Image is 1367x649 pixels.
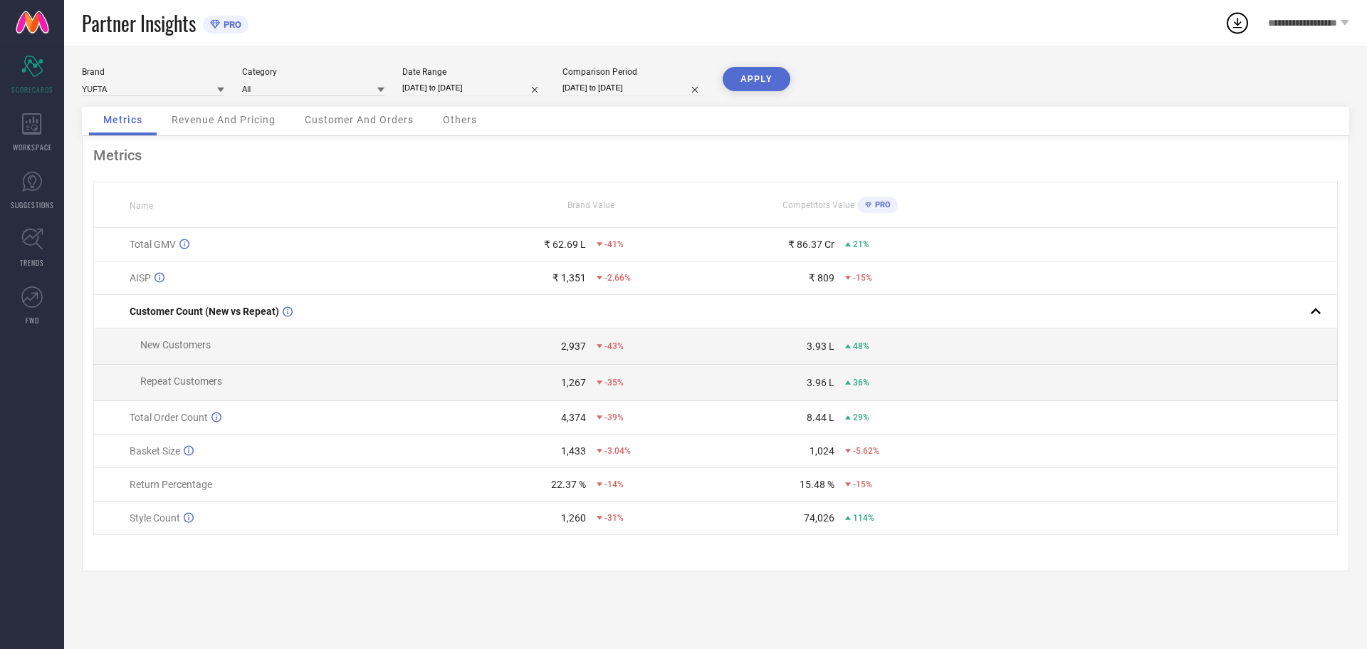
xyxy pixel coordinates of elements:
[130,306,279,317] span: Customer Count (New vs Repeat)
[20,257,44,268] span: TRENDS
[443,114,477,125] span: Others
[853,378,869,388] span: 36%
[140,375,222,387] span: Repeat Customers
[853,341,869,351] span: 48%
[242,67,384,77] div: Category
[723,67,790,91] button: APPLY
[172,114,276,125] span: Revenue And Pricing
[140,339,211,351] span: New Customers
[604,513,624,523] span: -31%
[604,412,624,422] span: -39%
[604,239,624,249] span: -41%
[604,273,631,283] span: -2.66%
[567,200,614,210] span: Brand Value
[13,142,52,152] span: WORKSPACE
[782,200,854,210] span: Competitors Value
[788,239,834,250] div: ₹ 86.37 Cr
[853,479,872,489] span: -15%
[11,199,54,210] span: SUGGESTIONS
[551,479,586,490] div: 22.37 %
[130,445,180,457] span: Basket Size
[800,479,834,490] div: 15.48 %
[809,272,834,284] div: ₹ 809
[853,513,874,523] span: 114%
[305,114,414,125] span: Customer And Orders
[561,445,586,457] div: 1,433
[853,446,879,456] span: -5.62%
[807,412,834,423] div: 8.44 L
[544,239,586,250] div: ₹ 62.69 L
[130,512,180,524] span: Style Count
[604,446,631,456] span: -3.04%
[82,67,224,77] div: Brand
[604,479,624,489] span: -14%
[562,81,705,95] input: Select comparison period
[604,378,624,388] span: -35%
[804,512,834,524] div: 74,026
[561,377,586,388] div: 1,267
[402,67,545,77] div: Date Range
[93,147,1338,164] div: Metrics
[552,272,586,284] div: ₹ 1,351
[853,412,869,422] span: 29%
[26,315,39,326] span: FWD
[1225,10,1250,36] div: Open download list
[853,273,872,283] span: -15%
[853,239,869,249] span: 21%
[220,19,241,30] span: PRO
[11,84,53,95] span: SCORECARDS
[562,67,705,77] div: Comparison Period
[561,341,586,352] div: 2,937
[561,412,586,423] div: 4,374
[130,272,151,284] span: AISP
[82,9,196,38] span: Partner Insights
[561,512,586,524] div: 1,260
[871,200,891,209] span: PRO
[402,81,545,95] input: Select date range
[103,114,142,125] span: Metrics
[130,479,212,490] span: Return Percentage
[807,341,834,352] div: 3.93 L
[130,201,153,211] span: Name
[130,239,176,250] span: Total GMV
[810,445,834,457] div: 1,024
[807,377,834,388] div: 3.96 L
[604,341,624,351] span: -43%
[130,412,208,423] span: Total Order Count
